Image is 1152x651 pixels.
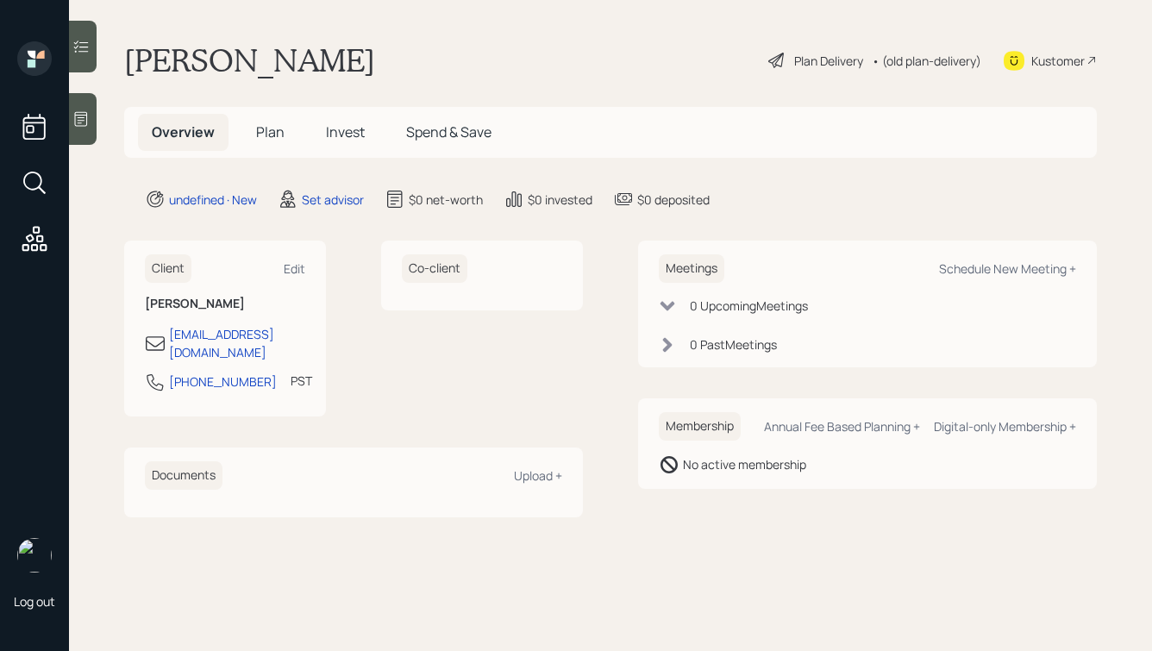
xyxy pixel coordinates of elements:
span: Plan [256,122,285,141]
h1: [PERSON_NAME] [124,41,375,79]
h6: Meetings [659,254,724,283]
div: $0 deposited [637,191,710,209]
div: Digital-only Membership + [934,418,1076,435]
div: Log out [14,593,55,610]
div: Kustomer [1031,52,1085,70]
h6: Documents [145,461,222,490]
div: $0 invested [528,191,592,209]
h6: Client [145,254,191,283]
div: Plan Delivery [794,52,863,70]
h6: Membership [659,412,741,441]
div: undefined · New [169,191,257,209]
span: Overview [152,122,215,141]
h6: Co-client [402,254,467,283]
img: hunter_neumayer.jpg [17,538,52,573]
div: Upload + [514,467,562,484]
div: Set advisor [302,191,364,209]
span: Invest [326,122,365,141]
div: • (old plan-delivery) [872,52,981,70]
div: 0 Upcoming Meeting s [690,297,808,315]
div: No active membership [683,455,806,473]
h6: [PERSON_NAME] [145,297,305,311]
span: Spend & Save [406,122,491,141]
div: $0 net-worth [409,191,483,209]
div: [EMAIL_ADDRESS][DOMAIN_NAME] [169,325,305,361]
div: [PHONE_NUMBER] [169,372,277,391]
div: Schedule New Meeting + [939,260,1076,277]
div: Annual Fee Based Planning + [764,418,920,435]
div: 0 Past Meeting s [690,335,777,354]
div: PST [291,372,312,390]
div: Edit [284,260,305,277]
